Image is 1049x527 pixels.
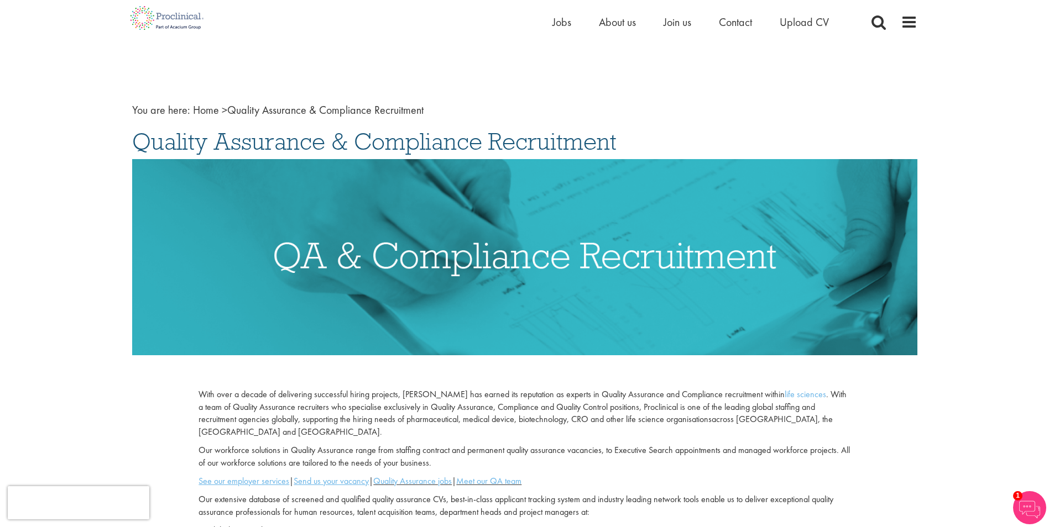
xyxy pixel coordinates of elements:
[552,15,571,29] a: Jobs
[780,15,829,29] a: Upload CV
[785,388,826,400] a: life sciences
[599,15,636,29] a: About us
[132,127,617,156] span: Quality Assurance & Compliance Recruitment
[222,103,227,117] span: >
[719,15,752,29] a: Contact
[199,493,850,519] p: Our extensive database of screened and qualified quality assurance CVs, best-in-class applicant t...
[199,444,850,468] span: Our workforce solutions in Quality Assurance range from staffing contract and permanent quality a...
[8,486,149,519] iframe: reCAPTCHA
[199,413,833,438] span: across [GEOGRAPHIC_DATA], the [GEOGRAPHIC_DATA] and [GEOGRAPHIC_DATA].
[1013,491,1022,500] span: 1
[193,103,424,117] span: Quality Assurance & Compliance Recruitment
[294,475,369,487] a: Send us your vacancy
[456,475,521,487] a: Meet our QA team
[193,103,219,117] a: breadcrumb link to Home
[132,103,190,117] span: You are here:
[373,475,452,487] a: Quality Assurance jobs
[664,15,691,29] a: Join us
[132,159,917,355] img: Quality Assurance & Compliance Recruitment
[1013,491,1046,524] img: Chatbot
[199,388,850,439] p: With over a decade of delivering successful hiring projects, [PERSON_NAME] has earned its reputat...
[199,475,289,487] a: See our employer services
[199,475,850,488] p: | | |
